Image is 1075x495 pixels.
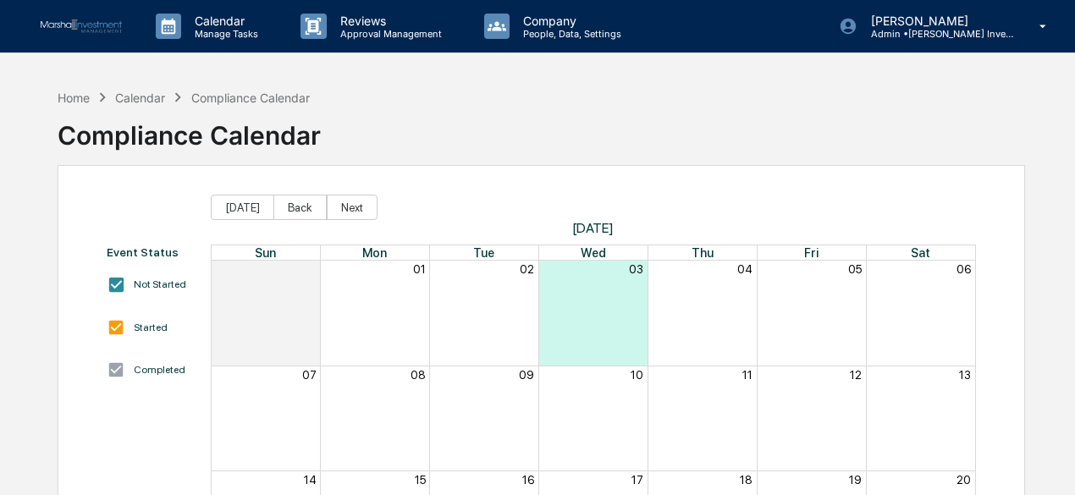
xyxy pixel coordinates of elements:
p: People, Data, Settings [510,28,630,40]
span: Mon [362,245,387,260]
button: 09 [519,368,534,382]
button: 19 [849,473,862,487]
button: 31 [305,262,317,276]
p: Company [510,14,630,28]
span: Fri [804,245,819,260]
div: Not Started [134,278,186,290]
p: Manage Tasks [181,28,267,40]
button: Next [327,195,378,220]
p: Calendar [181,14,267,28]
button: 02 [520,262,534,276]
span: Tue [473,245,494,260]
span: Sun [255,245,276,260]
img: logo [41,19,122,34]
button: 03 [629,262,643,276]
div: Compliance Calendar [58,107,321,151]
div: Event Status [107,245,194,259]
button: [DATE] [211,195,274,220]
button: 06 [956,262,971,276]
button: 08 [411,368,426,382]
button: 11 [742,368,752,382]
button: 10 [631,368,643,382]
button: 12 [850,368,862,382]
button: 04 [737,262,752,276]
button: 17 [631,473,643,487]
p: [PERSON_NAME] [857,14,1015,28]
button: 05 [848,262,862,276]
button: 20 [956,473,971,487]
button: 14 [304,473,317,487]
button: 01 [413,262,426,276]
div: Calendar [115,91,165,105]
button: 13 [959,368,971,382]
p: Approval Management [327,28,450,40]
span: [DATE] [211,220,976,236]
div: Home [58,91,90,105]
button: 07 [302,368,317,382]
div: Compliance Calendar [191,91,310,105]
span: Sat [911,245,930,260]
button: Back [273,195,327,220]
div: Started [134,322,168,333]
button: 16 [522,473,534,487]
span: Thu [692,245,714,260]
div: Completed [134,364,185,376]
button: 15 [415,473,426,487]
span: Wed [581,245,606,260]
p: Admin • [PERSON_NAME] Investment Management [857,28,1015,40]
p: Reviews [327,14,450,28]
button: 18 [740,473,752,487]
